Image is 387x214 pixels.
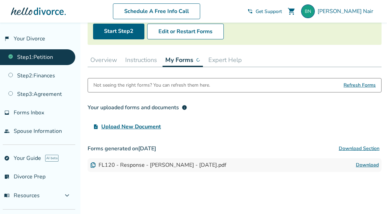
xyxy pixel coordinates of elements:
[287,7,296,15] span: shopping_cart
[93,78,210,92] div: Not seeing the right forms? You can refresh them here.
[90,162,96,168] img: Document
[356,161,379,169] a: Download
[90,161,226,169] div: FL120 - Response - [PERSON_NAME] - [DATE].pdf
[344,78,376,92] span: Refresh Forms
[45,155,59,162] span: AI beta
[4,174,10,179] span: list_alt_check
[4,36,10,41] span: flag_2
[88,142,382,155] h3: Forms generated on [DATE]
[147,24,224,39] button: Edit or Restart Forms
[318,8,376,15] span: [PERSON_NAME] Nair
[14,109,44,116] span: Forms Inbox
[4,155,10,161] span: explore
[182,105,187,110] span: info
[63,191,71,200] span: expand_more
[122,53,160,67] button: Instructions
[163,53,203,67] button: My Forms
[4,110,10,115] span: inbox
[4,128,10,134] span: people
[337,142,382,155] button: Download Section
[88,53,120,67] button: Overview
[88,103,187,112] div: Your uploaded forms and documents
[206,53,245,67] button: Expert Help
[113,3,200,19] a: Schedule A Free Info Call
[301,4,315,18] img: binduvnair786@gmail.com
[196,58,200,62] img: ...
[247,8,282,15] a: phone_in_talkGet Support
[247,9,253,14] span: phone_in_talk
[93,124,99,129] span: upload_file
[256,8,282,15] span: Get Support
[93,24,144,39] a: Start Step2
[353,181,387,214] iframe: Chat Widget
[4,192,40,199] span: Resources
[101,123,161,131] span: Upload New Document
[4,193,10,198] span: menu_book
